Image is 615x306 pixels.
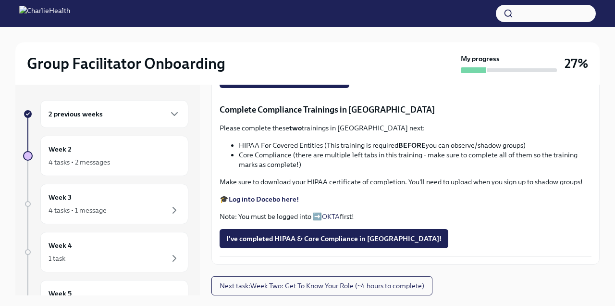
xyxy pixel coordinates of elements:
a: Log into Docebo here! [229,195,299,204]
h3: 27% [565,55,588,72]
a: Week 24 tasks • 2 messages [23,136,188,176]
li: HIPAA For Covered Entities (This training is required you can observe/shadow groups) [239,140,591,150]
a: Week 34 tasks • 1 message [23,184,188,224]
h2: Group Facilitator Onboarding [27,54,225,73]
h6: Week 4 [49,240,72,251]
div: 1 task [49,254,65,263]
strong: BEFORE [398,141,426,150]
button: I've completed HIPAA & Core Compliance in [GEOGRAPHIC_DATA]! [220,229,448,248]
p: Note: You must be logged into ➡️ first! [220,212,591,221]
span: I've completed HIPAA & Core Compliance in [GEOGRAPHIC_DATA]! [226,234,442,243]
strong: two [289,124,302,132]
h6: 2 previous weeks [49,109,103,119]
p: Make sure to download your HIPAA certificate of completion. You'll need to upload when you sign u... [220,177,591,187]
div: 2 previous weeks [40,100,188,128]
button: Next task:Week Two: Get To Know Your Role (~4 hours to complete) [211,276,432,295]
h6: Week 5 [49,288,72,299]
span: Next task : Week Two: Get To Know Your Role (~4 hours to complete) [220,281,424,291]
p: 🎓 [220,194,591,204]
h6: Week 3 [49,192,72,203]
a: Week 41 task [23,232,188,272]
h6: Week 2 [49,144,72,154]
strong: My progress [461,54,500,64]
p: Complete Compliance Trainings in [GEOGRAPHIC_DATA] [220,104,591,115]
div: 4 tasks • 1 message [49,205,107,215]
a: OKTA [322,212,340,221]
p: Please complete these trainings in [GEOGRAPHIC_DATA] next: [220,123,591,133]
li: Core Compliance (there are multiple left tabs in this training - make sure to complete all of the... [239,150,591,169]
img: CharlieHealth [19,6,70,21]
div: 4 tasks • 2 messages [49,157,110,167]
